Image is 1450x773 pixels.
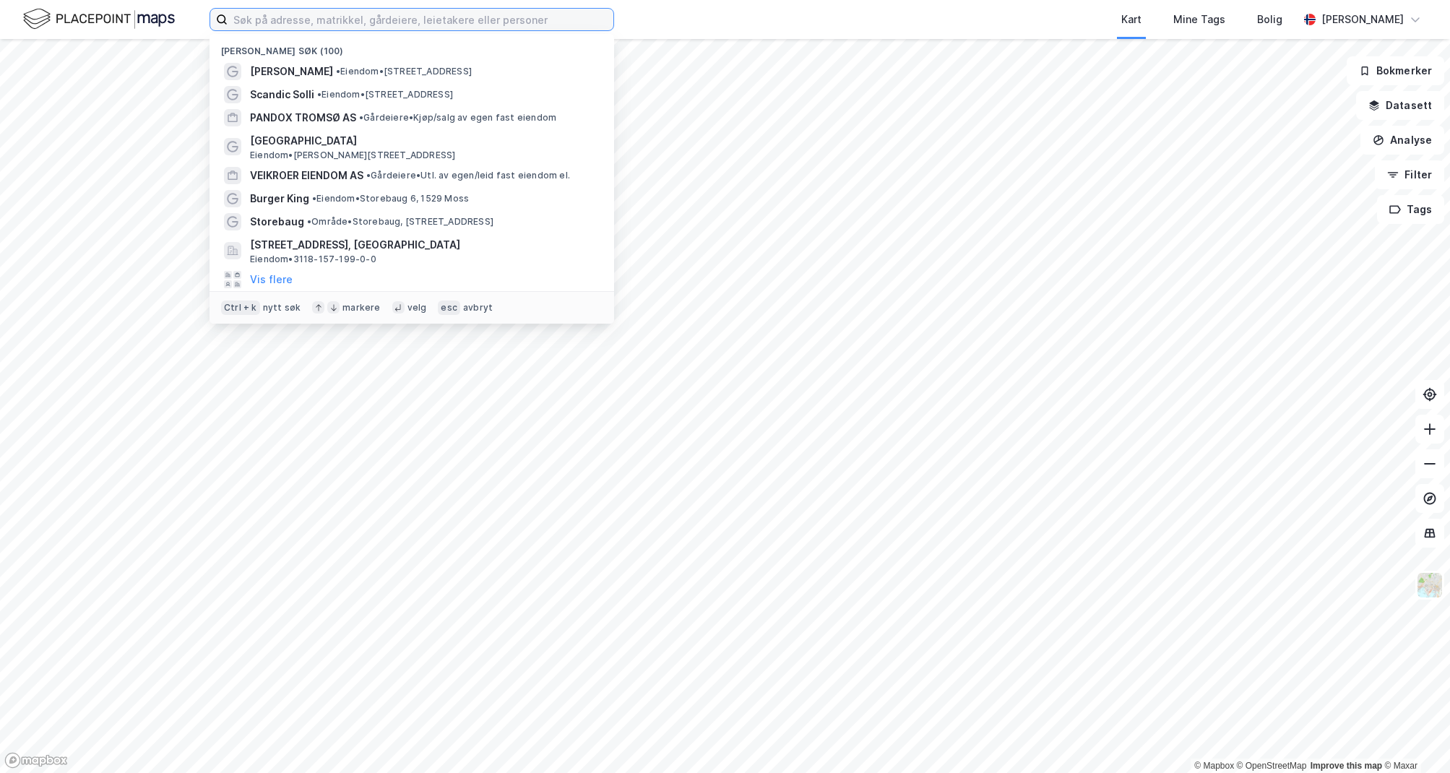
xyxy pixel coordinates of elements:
[407,302,427,314] div: velg
[250,150,455,161] span: Eiendom • [PERSON_NAME][STREET_ADDRESS]
[250,271,293,288] button: Vis flere
[336,66,340,77] span: •
[1360,126,1444,155] button: Analyse
[1321,11,1404,28] div: [PERSON_NAME]
[1237,761,1307,771] a: OpenStreetMap
[1173,11,1225,28] div: Mine Tags
[250,86,314,103] span: Scandic Solli
[250,236,597,254] span: [STREET_ADDRESS], [GEOGRAPHIC_DATA]
[1194,761,1234,771] a: Mapbox
[250,213,304,230] span: Storebaug
[263,302,301,314] div: nytt søk
[1311,761,1382,771] a: Improve this map
[250,132,597,150] span: [GEOGRAPHIC_DATA]
[1257,11,1282,28] div: Bolig
[317,89,321,100] span: •
[312,193,469,204] span: Eiendom • Storebaug 6, 1529 Moss
[250,254,376,265] span: Eiendom • 3118-157-199-0-0
[250,63,333,80] span: [PERSON_NAME]
[23,7,175,32] img: logo.f888ab2527a4732fd821a326f86c7f29.svg
[317,89,453,100] span: Eiendom • [STREET_ADDRESS]
[250,190,309,207] span: Burger King
[359,112,556,124] span: Gårdeiere • Kjøp/salg av egen fast eiendom
[1416,571,1443,599] img: Z
[366,170,570,181] span: Gårdeiere • Utl. av egen/leid fast eiendom el.
[250,109,356,126] span: PANDOX TROMSØ AS
[1347,56,1444,85] button: Bokmerker
[307,216,493,228] span: Område • Storebaug, [STREET_ADDRESS]
[250,167,363,184] span: VEIKROER EIENDOM AS
[1375,160,1444,189] button: Filter
[336,66,472,77] span: Eiendom • [STREET_ADDRESS]
[359,112,363,123] span: •
[1356,91,1444,120] button: Datasett
[307,216,311,227] span: •
[221,301,260,315] div: Ctrl + k
[4,752,68,769] a: Mapbox homepage
[342,302,380,314] div: markere
[210,34,614,60] div: [PERSON_NAME] søk (100)
[312,193,316,204] span: •
[228,9,613,30] input: Søk på adresse, matrikkel, gårdeiere, leietakere eller personer
[1121,11,1142,28] div: Kart
[366,170,371,181] span: •
[1377,195,1444,224] button: Tags
[438,301,460,315] div: esc
[463,302,493,314] div: avbryt
[1378,704,1450,773] iframe: Chat Widget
